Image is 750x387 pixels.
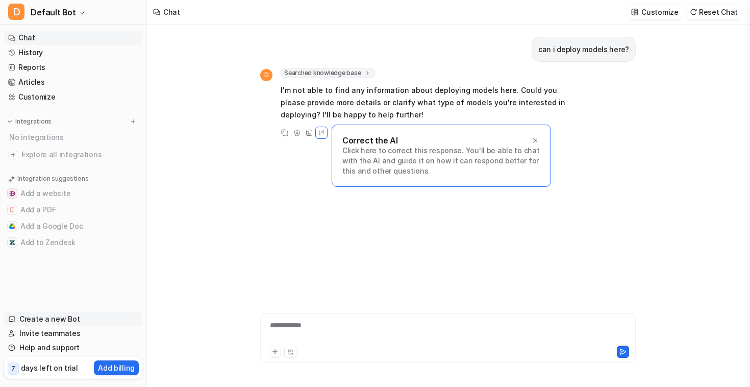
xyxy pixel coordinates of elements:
button: Add to ZendeskAdd to Zendesk [4,234,142,251]
img: menu_add.svg [130,118,137,125]
p: I'm not able to find any information about deploying models here. Could you please provide more d... [281,84,579,121]
span: Default Bot [31,5,76,19]
button: Integrations [4,116,55,127]
span: D [260,69,272,81]
button: Add a PDFAdd a PDF [4,202,142,218]
p: Integration suggestions [17,174,88,183]
button: Customize [628,5,682,19]
button: Reset Chat [687,5,742,19]
p: Correct the AI [342,135,397,146]
p: can i deploy models here? [538,43,629,56]
a: History [4,45,142,60]
img: Add to Zendesk [9,239,15,246]
p: 7 [11,364,15,373]
button: Add billing [94,360,139,375]
img: explore all integrations [8,150,18,160]
img: reset [690,8,697,16]
span: Searched knowledge base [281,68,375,78]
div: Chat [163,7,180,17]
a: Create a new Bot [4,312,142,326]
p: Customize [641,7,678,17]
a: Help and support [4,341,142,355]
button: Add a Google DocAdd a Google Doc [4,218,142,234]
a: Customize [4,90,142,104]
p: days left on trial [21,362,78,373]
p: Add billing [98,362,135,373]
img: Add a PDF [9,207,15,213]
a: Invite teammates [4,326,142,341]
span: Explore all integrations [21,147,138,163]
a: Explore all integrations [4,148,142,162]
img: expand menu [6,118,13,125]
img: customize [631,8,638,16]
a: Articles [4,75,142,89]
a: Reports [4,60,142,75]
p: Click here to correct this response. You'll be able to chat with the AI and guide it on how it ca... [342,146,540,176]
button: Add a websiteAdd a website [4,185,142,202]
p: Integrations [15,117,52,126]
div: No integrations [6,129,142,146]
img: Add a website [9,190,15,197]
span: D [8,4,24,20]
a: Chat [4,31,142,45]
img: Add a Google Doc [9,223,15,229]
